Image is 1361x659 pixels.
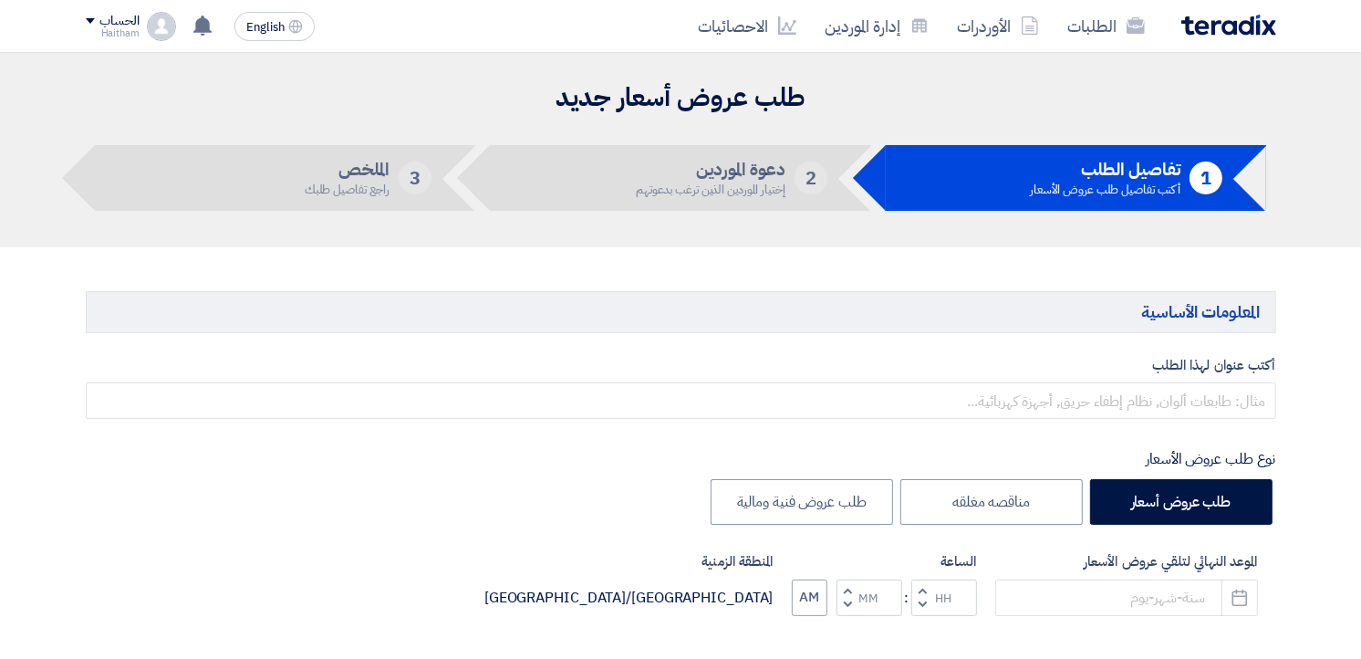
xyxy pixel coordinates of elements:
label: المنطقة الزمنية [484,551,774,572]
img: profile_test.png [147,12,176,41]
a: الأوردرات [943,5,1054,47]
button: English [234,12,315,41]
label: مناقصه مغلقه [900,479,1083,525]
div: [GEOGRAPHIC_DATA]/[GEOGRAPHIC_DATA] [484,587,774,609]
h5: الملخص [305,162,390,178]
label: طلب عروض أسعار [1090,479,1273,525]
span: English [246,21,285,34]
label: الموعد النهائي لتلقي عروض الأسعار [995,551,1258,572]
div: نوع طلب عروض الأسعار [86,448,1276,470]
input: Hours [911,580,977,616]
a: إدارة الموردين [811,5,943,47]
div: 2 [795,162,827,194]
h5: دعوة الموردين [636,162,785,178]
h5: تفاصيل الطلب [1030,162,1180,178]
label: أكتب عنوان لهذا الطلب [86,355,1276,376]
div: 1 [1190,162,1222,194]
a: الاحصائيات [684,5,811,47]
input: سنة-شهر-يوم [995,580,1258,616]
div: راجع تفاصيل طلبك [305,183,390,195]
div: إختيار الموردين الذين ترغب بدعوتهم [636,183,785,195]
input: Minutes [836,580,902,616]
a: الطلبات [1054,5,1159,47]
div: 3 [399,162,431,194]
div: Haitham [86,28,140,38]
img: Teradix logo [1181,15,1276,36]
label: الساعة [792,551,977,572]
div: الحساب [100,14,140,29]
input: مثال: طابعات ألوان, نظام إطفاء حريق, أجهزة كهربائية... [86,382,1276,419]
label: طلب عروض فنية ومالية [711,479,893,525]
div: أكتب تفاصيل طلب عروض الأسعار [1030,183,1180,195]
h5: المعلومات الأساسية [86,291,1276,332]
h2: طلب عروض أسعار جديد [86,80,1276,116]
div: : [902,587,911,609]
button: AM [792,580,827,616]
